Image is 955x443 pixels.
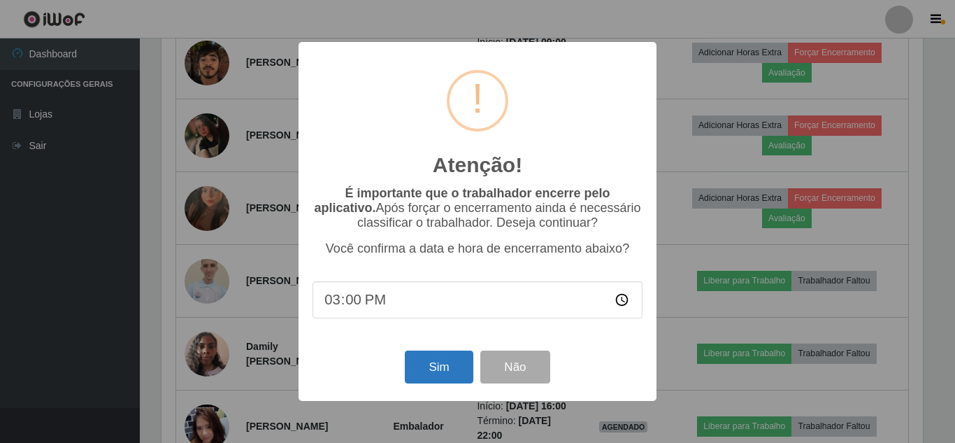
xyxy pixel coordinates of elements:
p: Após forçar o encerramento ainda é necessário classificar o trabalhador. Deseja continuar? [313,186,642,230]
p: Você confirma a data e hora de encerramento abaixo? [313,241,642,256]
button: Sim [405,351,473,384]
button: Não [480,351,550,384]
b: É importante que o trabalhador encerre pelo aplicativo. [314,186,610,215]
h2: Atenção! [433,153,522,178]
